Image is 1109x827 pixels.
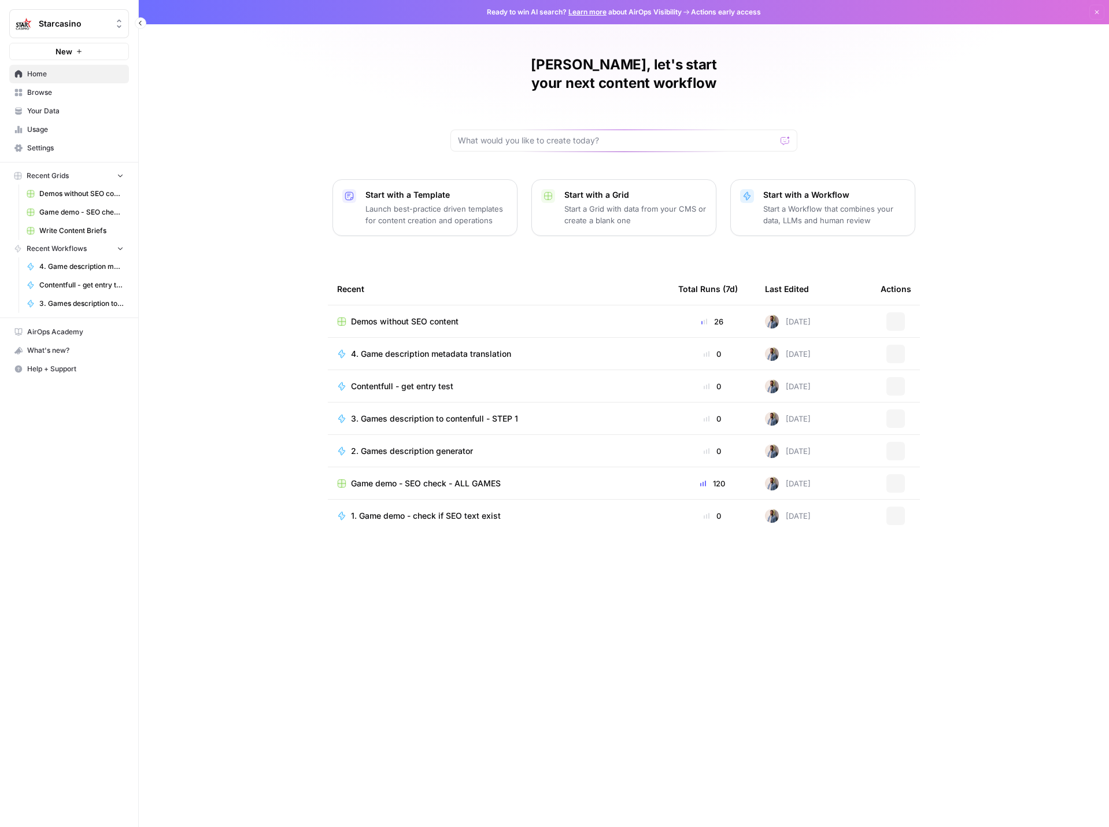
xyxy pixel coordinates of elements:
[337,273,660,305] div: Recent
[765,412,779,426] img: 542af2wjek5zirkck3dd1n2hljhm
[763,189,905,201] p: Start with a Workflow
[351,478,501,489] span: Game demo - SEO check - ALL GAMES
[678,445,746,457] div: 0
[765,444,811,458] div: [DATE]
[678,510,746,522] div: 0
[678,478,746,489] div: 120
[881,273,911,305] div: Actions
[765,347,779,361] img: 542af2wjek5zirkck3dd1n2hljhm
[332,179,517,236] button: Start with a TemplateLaunch best-practice driven templates for content creation and operations
[9,323,129,341] a: AirOps Academy
[765,347,811,361] div: [DATE]
[765,315,811,328] div: [DATE]
[765,379,779,393] img: 542af2wjek5zirkck3dd1n2hljhm
[458,135,776,146] input: What would you like to create today?
[39,261,124,272] span: 4. Game description metadata translation
[21,276,129,294] a: Contentfull - get entry test
[765,379,811,393] div: [DATE]
[9,65,129,83] a: Home
[691,7,761,17] span: Actions early access
[39,207,124,217] span: Game demo - SEO check - ALL GAMES
[9,360,129,378] button: Help + Support
[9,102,129,120] a: Your Data
[21,257,129,276] a: 4. Game description metadata translation
[365,189,508,201] p: Start with a Template
[337,316,660,327] a: Demos without SEO content
[765,273,809,305] div: Last Edited
[39,18,109,29] span: Starcasino
[9,43,129,60] button: New
[765,412,811,426] div: [DATE]
[337,510,660,522] a: 1. Game demo - check if SEO text exist
[337,445,660,457] a: 2. Games description generator
[27,106,124,116] span: Your Data
[9,341,129,360] button: What's new?
[9,83,129,102] a: Browse
[765,509,779,523] img: 542af2wjek5zirkck3dd1n2hljhm
[564,189,707,201] p: Start with a Grid
[27,69,124,79] span: Home
[765,477,779,490] img: 542af2wjek5zirkck3dd1n2hljhm
[27,171,69,181] span: Recent Grids
[39,189,124,199] span: Demos without SEO content
[351,348,511,360] span: 4. Game description metadata translation
[337,381,660,392] a: Contentfull - get entry test
[27,327,124,337] span: AirOps Academy
[351,413,518,424] span: 3. Games description to contenfull - STEP 1
[10,342,128,359] div: What's new?
[9,120,129,139] a: Usage
[730,179,915,236] button: Start with a WorkflowStart a Workflow that combines your data, LLMs and human review
[337,478,660,489] a: Game demo - SEO check - ALL GAMES
[765,315,779,328] img: 542af2wjek5zirkck3dd1n2hljhm
[27,124,124,135] span: Usage
[39,298,124,309] span: 3. Games description to contenfull - STEP 1
[365,203,508,226] p: Launch best-practice driven templates for content creation and operations
[678,348,746,360] div: 0
[39,280,124,290] span: Contentfull - get entry test
[351,316,459,327] span: Demos without SEO content
[21,294,129,313] a: 3. Games description to contenfull - STEP 1
[39,226,124,236] span: Write Content Briefs
[27,143,124,153] span: Settings
[56,46,72,57] span: New
[9,167,129,184] button: Recent Grids
[678,413,746,424] div: 0
[351,510,501,522] span: 1. Game demo - check if SEO text exist
[337,348,660,360] a: 4. Game description metadata translation
[21,221,129,240] a: Write Content Briefs
[337,413,660,424] a: 3. Games description to contenfull - STEP 1
[27,87,124,98] span: Browse
[21,203,129,221] a: Game demo - SEO check - ALL GAMES
[9,240,129,257] button: Recent Workflows
[351,381,453,392] span: Contentfull - get entry test
[531,179,716,236] button: Start with a GridStart a Grid with data from your CMS or create a blank one
[13,13,34,34] img: Starcasino Logo
[21,184,129,203] a: Demos without SEO content
[678,381,746,392] div: 0
[678,316,746,327] div: 26
[678,273,738,305] div: Total Runs (7d)
[9,139,129,157] a: Settings
[564,203,707,226] p: Start a Grid with data from your CMS or create a blank one
[450,56,797,93] h1: [PERSON_NAME], let's start your next content workflow
[765,477,811,490] div: [DATE]
[487,7,682,17] span: Ready to win AI search? about AirOps Visibility
[763,203,905,226] p: Start a Workflow that combines your data, LLMs and human review
[9,9,129,38] button: Workspace: Starcasino
[568,8,607,16] a: Learn more
[765,509,811,523] div: [DATE]
[27,243,87,254] span: Recent Workflows
[27,364,124,374] span: Help + Support
[351,445,473,457] span: 2. Games description generator
[765,444,779,458] img: 542af2wjek5zirkck3dd1n2hljhm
